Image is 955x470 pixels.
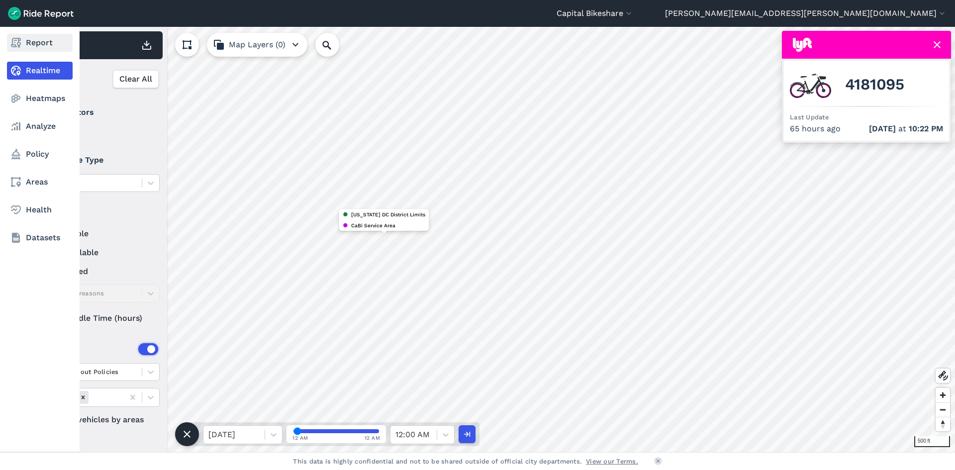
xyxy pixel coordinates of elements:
summary: Vehicle Type [40,146,158,174]
canvas: Map [32,27,955,452]
a: Heatmaps [7,90,73,107]
span: at [869,123,943,135]
button: Map Layers (0) [207,33,307,57]
span: CaBi Service Area [351,221,395,230]
button: Reset bearing to north [936,417,950,431]
label: Lyft [40,126,160,138]
a: Areas [7,173,73,191]
label: unavailable [40,247,160,259]
a: Report [7,34,73,52]
span: 12 AM [365,434,381,442]
button: Capital Bikeshare [557,7,634,19]
span: 10:22 PM [909,124,943,133]
div: Remove Areas (21) [78,391,89,403]
button: Zoom out [936,402,950,417]
div: 65 hours ago [790,123,943,135]
a: Datasets [7,229,73,247]
div: 500 ft [914,436,950,447]
button: Clear All [113,70,159,88]
a: Health [7,201,73,219]
a: View our Terms. [586,457,638,466]
span: 12 AM [292,434,308,442]
button: [PERSON_NAME][EMAIL_ADDRESS][PERSON_NAME][DOMAIN_NAME] [665,7,947,19]
summary: Operators [40,98,158,126]
summary: Areas [40,335,158,363]
label: reserved [40,266,160,278]
div: Areas [54,343,158,355]
a: Policy [7,145,73,163]
span: Last Update [790,113,829,121]
a: Realtime [7,62,73,80]
img: Lyft [793,38,812,52]
span: [US_STATE] DC District Limits [351,210,425,219]
a: Analyze [7,117,73,135]
img: Lyft ebike [790,71,831,98]
div: Idle Time (hours) [40,309,160,327]
span: 4181095 [845,79,904,91]
label: available [40,228,160,240]
label: Filter vehicles by areas [40,414,160,426]
img: Ride Report [8,7,74,20]
input: Search Location or Vehicles [315,33,355,57]
div: Filter [36,64,163,94]
span: Clear All [119,73,152,85]
summary: Status [40,200,158,228]
span: [DATE] [869,124,896,133]
button: Zoom in [936,388,950,402]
